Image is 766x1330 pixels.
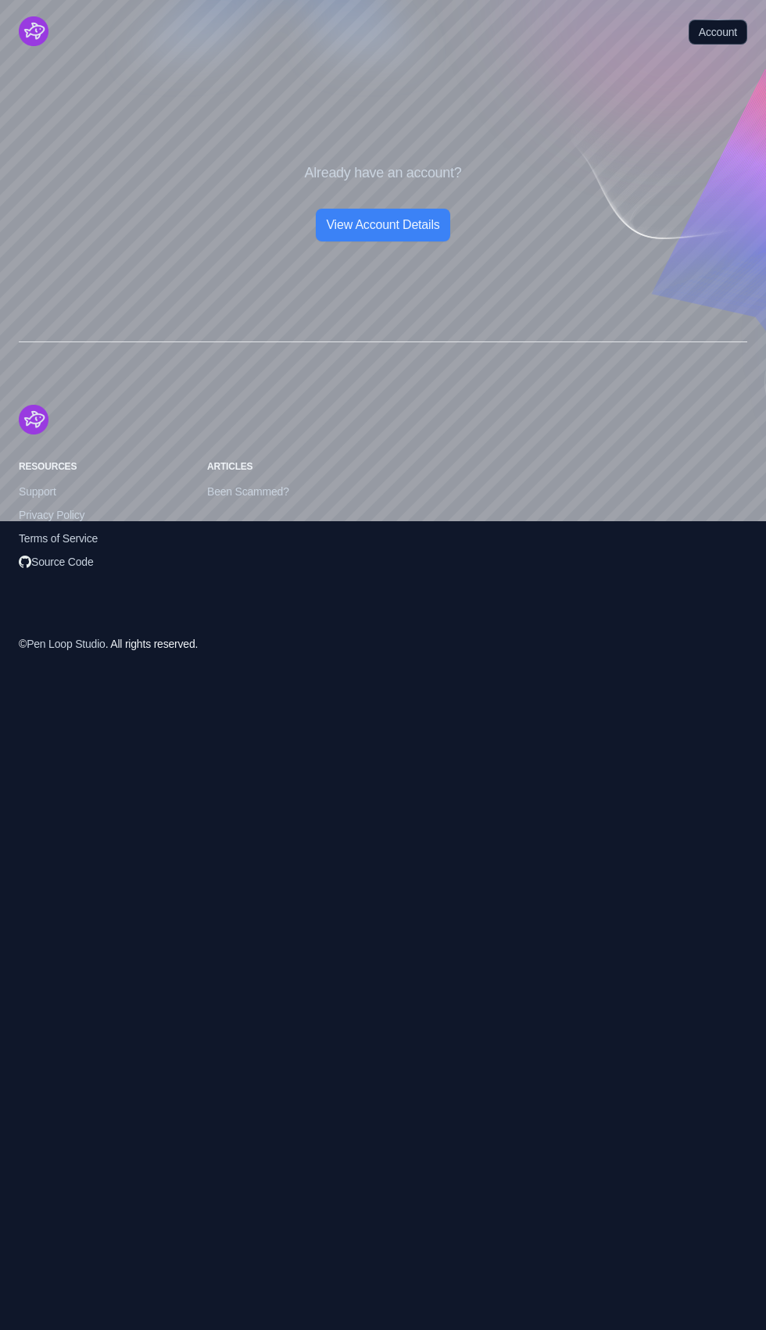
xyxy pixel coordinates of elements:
a: Privacy Policy [19,509,84,521]
span: Privacy Policy [19,506,84,524]
a: Cruip [19,405,747,434]
h6: Resources [19,459,182,474]
a: Account [689,20,747,45]
a: Support [19,485,56,498]
span: Source Code [19,553,94,570]
span: Been Scammed? [207,483,289,500]
a: Open SourceSource Code [19,558,94,570]
a: Cruip [19,16,48,46]
img: Stellar [19,405,48,434]
p: Already have an account? [83,163,683,184]
a: View Account Details [316,209,449,241]
a: Been Scammed? [207,485,289,498]
a: Pen Loop Studio [27,638,106,650]
h6: Articles [207,459,370,474]
div: © . All rights reserved. [19,635,198,652]
a: Terms of Service [19,532,98,545]
span: Terms of Service [19,530,98,547]
img: Open Source [19,556,31,568]
span: Support [19,483,56,500]
img: Stellar [19,16,48,46]
span: Pen Loop Studio [27,635,106,652]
